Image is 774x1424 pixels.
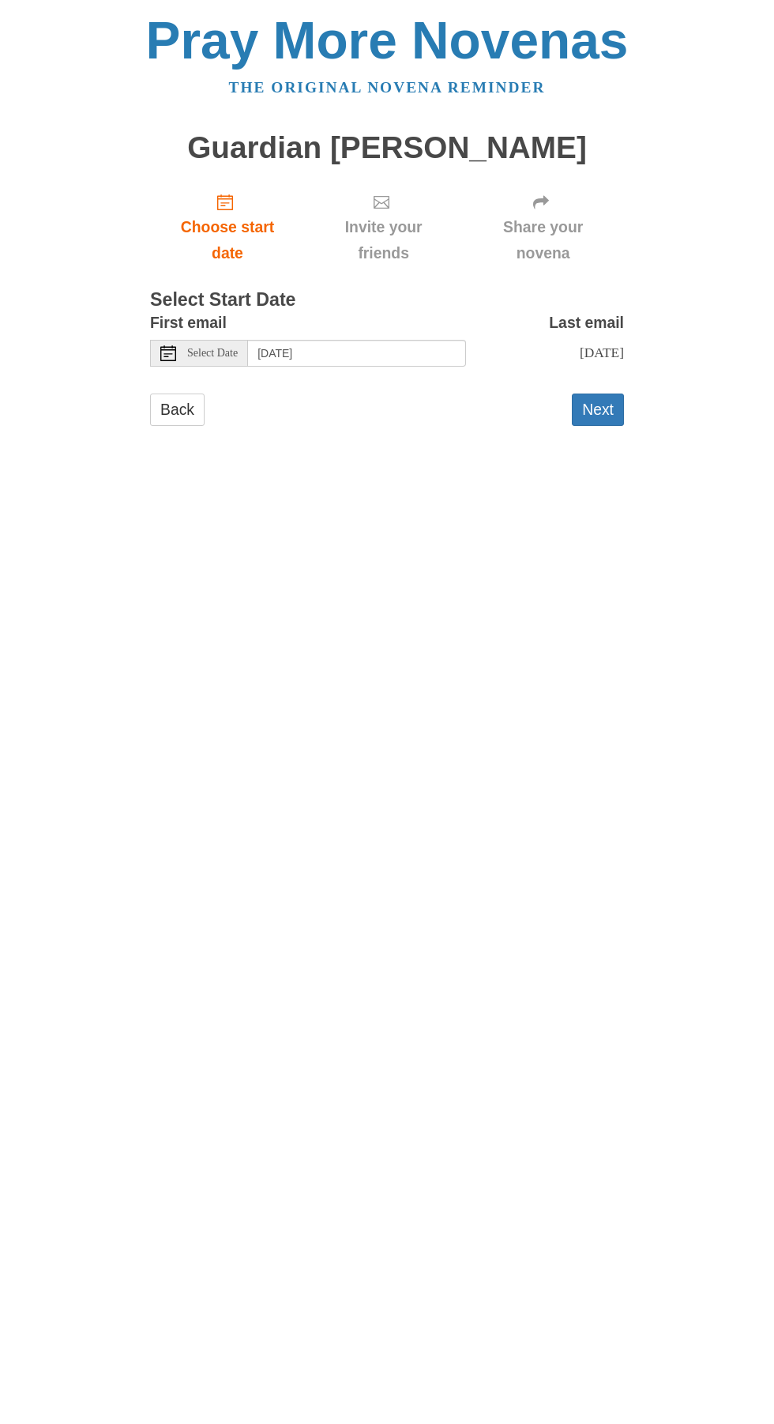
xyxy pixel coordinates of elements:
span: Choose start date [166,214,289,266]
a: Back [150,394,205,426]
span: Invite your friends [321,214,446,266]
span: Select Date [187,348,238,359]
h1: Guardian [PERSON_NAME] [150,131,624,165]
div: Click "Next" to confirm your start date first. [462,180,624,274]
span: Share your novena [478,214,608,266]
a: The original novena reminder [229,79,546,96]
button: Next [572,394,624,426]
a: Pray More Novenas [146,11,629,70]
div: Click "Next" to confirm your start date first. [305,180,462,274]
a: Choose start date [150,180,305,274]
h3: Select Start Date [150,290,624,311]
label: First email [150,310,227,336]
label: Last email [549,310,624,336]
span: [DATE] [580,345,624,360]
